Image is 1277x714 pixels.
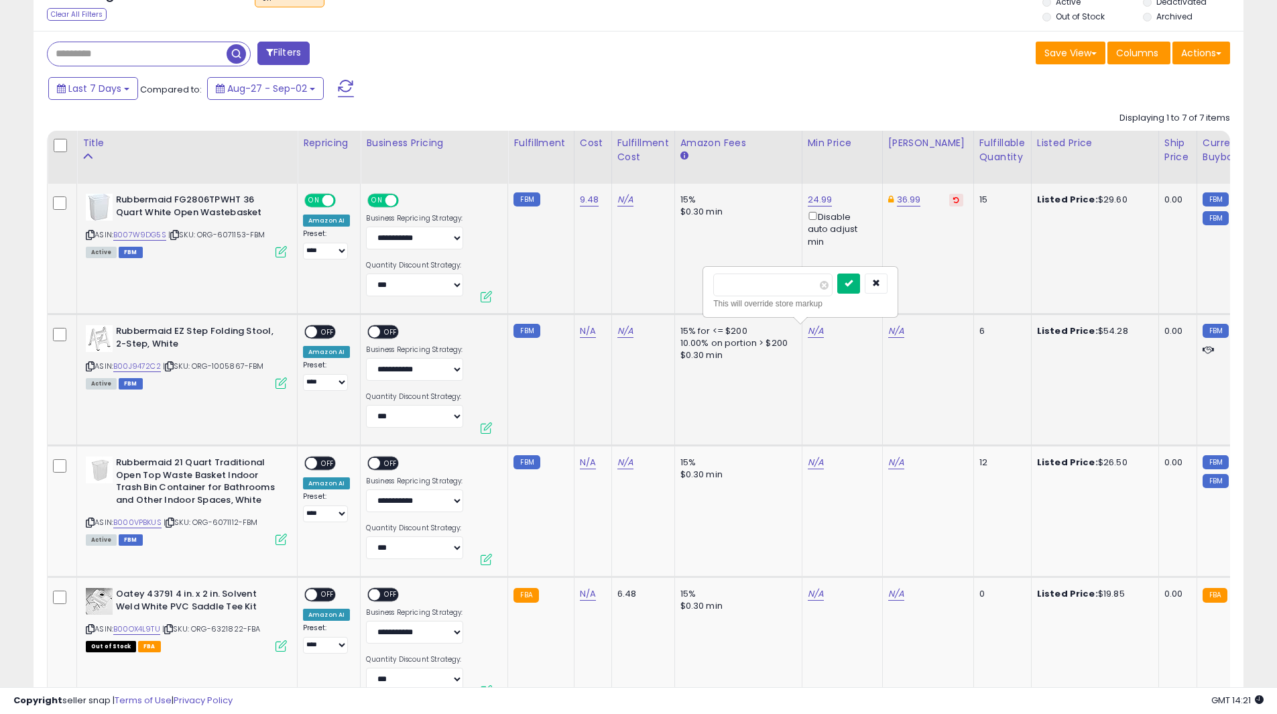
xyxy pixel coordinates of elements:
[1037,457,1148,469] div: $26.50
[580,324,596,338] a: N/A
[1203,211,1229,225] small: FBM
[138,641,161,652] span: FBA
[366,214,463,223] label: Business Repricing Strategy:
[13,694,62,707] strong: Copyright
[366,261,463,270] label: Quantity Discount Strategy:
[164,517,258,528] span: | SKU: ORG-6071112-FBM
[888,324,904,338] a: N/A
[513,455,540,469] small: FBM
[86,457,113,483] img: 21WKBjeG8qL._SL40_.jpg
[1203,588,1227,603] small: FBA
[86,325,113,352] img: 31-9Zh10T5L._SL40_.jpg
[119,534,143,546] span: FBM
[513,324,540,338] small: FBM
[303,215,350,227] div: Amazon AI
[680,457,792,469] div: 15%
[86,247,117,258] span: All listings currently available for purchase on Amazon
[1037,193,1098,206] b: Listed Price:
[1164,325,1187,337] div: 0.00
[116,588,279,616] b: Oatey 43791 4 in. x 2 in. Solvent Weld White PVC Saddle Tee Kit
[86,588,287,650] div: ASIN:
[580,456,596,469] a: N/A
[1037,324,1098,337] b: Listed Price:
[1037,136,1153,150] div: Listed Price
[617,193,633,206] a: N/A
[1164,194,1187,206] div: 0.00
[115,694,172,707] a: Terms of Use
[257,42,310,65] button: Filters
[86,325,287,388] div: ASIN:
[1036,42,1105,64] button: Save View
[1037,194,1148,206] div: $29.60
[303,229,350,259] div: Preset:
[513,588,538,603] small: FBA
[207,77,324,100] button: Aug-27 - Sep-02
[680,337,792,349] div: 10.00% on portion > $200
[680,325,792,337] div: 15% for <= $200
[1172,42,1230,64] button: Actions
[580,587,596,601] a: N/A
[303,361,350,391] div: Preset:
[113,623,160,635] a: B00OX4L9TU
[366,608,463,617] label: Business Repricing Strategy:
[174,694,233,707] a: Privacy Policy
[1037,587,1098,600] b: Listed Price:
[227,82,307,95] span: Aug-27 - Sep-02
[808,324,824,338] a: N/A
[1119,112,1230,125] div: Displaying 1 to 7 of 7 items
[897,193,921,206] a: 36.99
[513,136,568,150] div: Fulfillment
[1164,588,1187,600] div: 0.00
[888,136,968,150] div: [PERSON_NAME]
[116,194,279,222] b: Rubbermaid FG2806TPWHT 36 Quart White Open Wastebasket
[317,458,339,469] span: OFF
[1107,42,1170,64] button: Columns
[617,456,633,469] a: N/A
[808,456,824,469] a: N/A
[1116,46,1158,60] span: Columns
[113,361,161,372] a: B00J9472C2
[808,587,824,601] a: N/A
[680,349,792,361] div: $0.30 min
[317,326,339,338] span: OFF
[888,195,894,204] i: This overrides the store level Dynamic Max Price for this listing
[366,345,463,355] label: Business Repricing Strategy:
[680,588,792,600] div: 15%
[381,458,402,469] span: OFF
[366,524,463,533] label: Quantity Discount Strategy:
[86,457,287,544] div: ASIN:
[680,136,796,150] div: Amazon Fees
[381,589,402,601] span: OFF
[1164,136,1191,164] div: Ship Price
[369,195,386,206] span: ON
[888,456,904,469] a: N/A
[1211,694,1264,707] span: 2025-09-10 14:21 GMT
[86,194,287,256] div: ASIN:
[119,247,143,258] span: FBM
[580,193,599,206] a: 9.48
[1203,455,1229,469] small: FBM
[303,477,350,489] div: Amazon AI
[953,196,959,203] i: Revert to store-level Dynamic Max Price
[303,492,350,522] div: Preset:
[82,136,292,150] div: Title
[366,136,502,150] div: Business Pricing
[13,695,233,707] div: seller snap | |
[979,325,1021,337] div: 6
[86,534,117,546] span: All listings currently available for purchase on Amazon
[68,82,121,95] span: Last 7 Days
[513,192,540,206] small: FBM
[86,194,113,221] img: 21exyTTRWaL._SL40_.jpg
[116,457,279,510] b: Rubbermaid 21 Quart Traditional Open Top Waste Basket Indoor Trash Bin Container for Bathrooms an...
[86,588,113,615] img: 41FdTHaJS+L._SL40_.jpg
[168,229,265,240] span: | SKU: ORG-6071153-FBM
[680,150,688,162] small: Amazon Fees.
[713,297,888,310] div: This will override store markup
[617,324,633,338] a: N/A
[1203,136,1272,164] div: Current Buybox Price
[113,229,166,241] a: B007W9DG5S
[888,587,904,601] a: N/A
[163,361,264,371] span: | SKU: ORG-1005867-FBM
[381,326,402,338] span: OFF
[86,641,136,652] span: All listings that are currently out of stock and unavailable for purchase on Amazon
